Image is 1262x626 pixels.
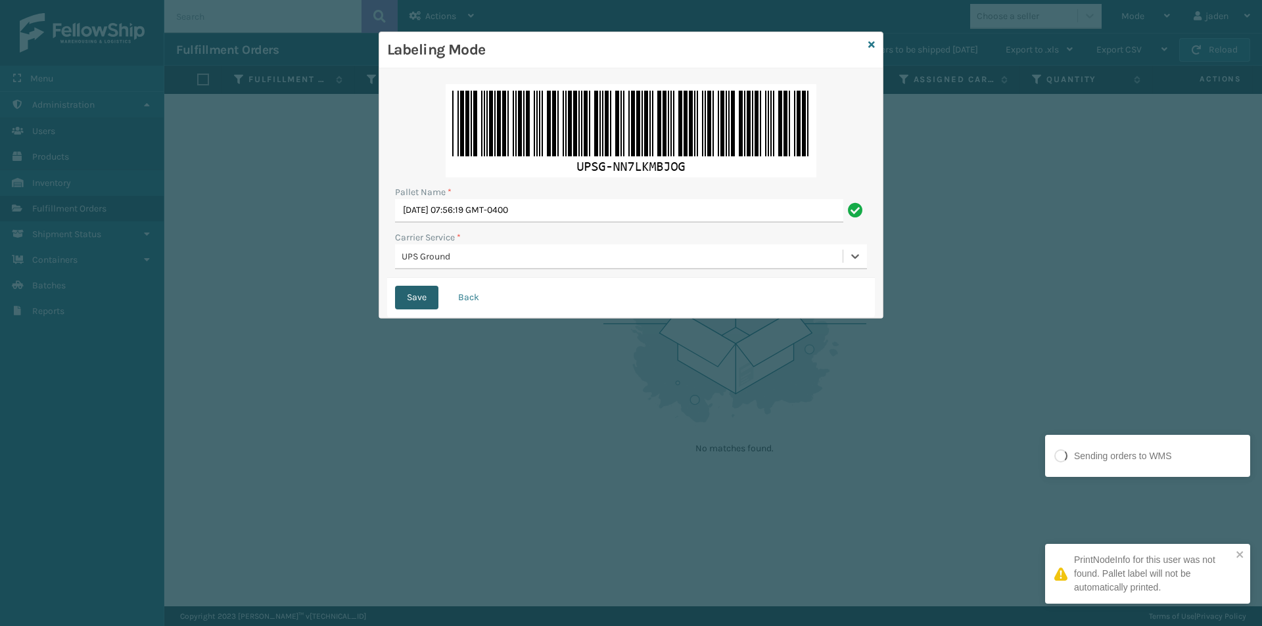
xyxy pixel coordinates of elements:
[387,40,863,60] h3: Labeling Mode
[1074,553,1232,594] div: PrintNodeInfo for this user was not found. Pallet label will not be automatically printed.
[395,286,438,309] button: Save
[1074,449,1172,463] div: Sending orders to WMS
[395,231,461,244] label: Carrier Service
[402,250,844,263] div: UPS Ground
[446,286,491,309] button: Back
[1236,549,1245,562] button: close
[446,84,816,177] img: xTOILwAAAAZJREFUAwCHJyxbPmZWWwAAAABJRU5ErkJggg==
[395,185,452,199] label: Pallet Name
